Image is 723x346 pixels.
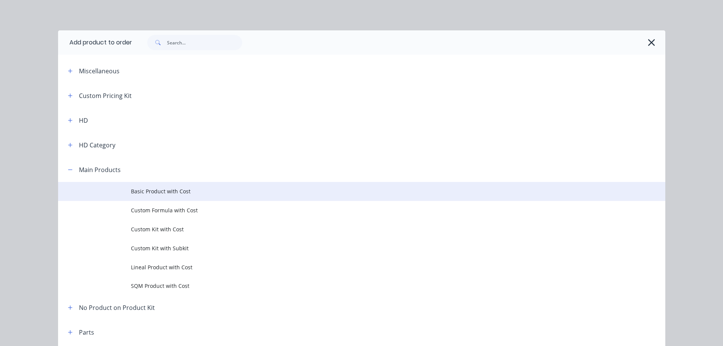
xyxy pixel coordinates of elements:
div: HD Category [79,141,115,150]
span: Lineal Product with Cost [131,263,558,271]
div: Add product to order [58,30,132,55]
div: HD [79,116,88,125]
span: SQM Product with Cost [131,282,558,290]
span: Custom Formula with Cost [131,206,558,214]
span: Custom Kit with Subkit [131,244,558,252]
div: No Product on Product Kit [79,303,155,312]
div: Main Products [79,165,121,174]
span: Basic Product with Cost [131,187,558,195]
div: Parts [79,328,94,337]
div: Miscellaneous [79,66,120,76]
span: Custom Kit with Cost [131,225,558,233]
div: Custom Pricing Kit [79,91,132,100]
input: Search... [167,35,242,50]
